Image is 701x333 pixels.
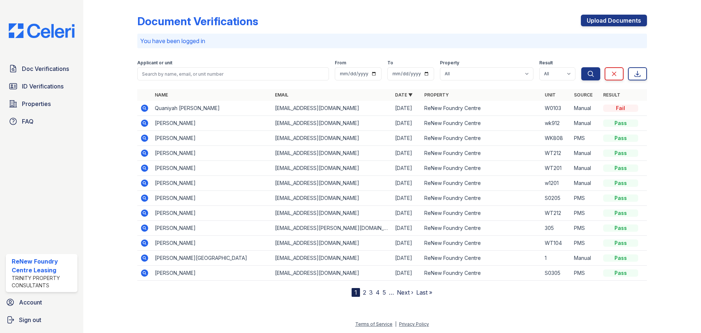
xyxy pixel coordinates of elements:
td: [PERSON_NAME][GEOGRAPHIC_DATA] [152,251,272,266]
div: Pass [603,224,638,232]
td: [PERSON_NAME] [152,191,272,206]
td: [DATE] [392,206,421,221]
a: FAQ [6,114,77,129]
span: … [389,288,394,297]
span: FAQ [22,117,34,126]
div: Pass [603,239,638,247]
td: [DATE] [392,161,421,176]
td: PMS [571,236,600,251]
td: ReNew Foundry Centre [421,116,541,131]
div: Pass [603,179,638,187]
td: wk912 [542,116,571,131]
div: 1 [352,288,360,297]
a: Unit [545,92,556,98]
td: ReNew Foundry Centre [421,131,541,146]
a: Terms of Service [355,321,392,327]
span: Account [19,298,42,307]
td: [PERSON_NAME] [152,116,272,131]
p: You have been logged in [140,37,644,45]
td: [PERSON_NAME] [152,176,272,191]
td: 1 [542,251,571,266]
td: ReNew Foundry Centre [421,251,541,266]
td: [PERSON_NAME] [152,206,272,221]
td: [DATE] [392,131,421,146]
a: Upload Documents [581,15,647,26]
td: WT104 [542,236,571,251]
a: 2 [363,289,366,296]
td: WK808 [542,131,571,146]
div: Trinity Property Consultants [12,275,74,289]
td: [PERSON_NAME] [152,146,272,161]
a: Property [424,92,449,98]
td: [DATE] [392,176,421,191]
a: ID Verifications [6,79,77,94]
td: ReNew Foundry Centre [421,161,541,176]
div: Fail [603,105,638,112]
td: Manual [571,176,600,191]
td: [PERSON_NAME] [152,221,272,236]
td: w1201 [542,176,571,191]
td: ReNew Foundry Centre [421,101,541,116]
label: From [335,60,346,66]
td: [DATE] [392,251,421,266]
td: ReNew Foundry Centre [421,221,541,236]
td: [EMAIL_ADDRESS][DOMAIN_NAME] [272,191,392,206]
label: Property [440,60,459,66]
a: Account [3,295,80,310]
input: Search by name, email, or unit number [137,67,329,80]
td: [DATE] [392,191,421,206]
td: [PERSON_NAME] [152,236,272,251]
a: Date ▼ [395,92,413,98]
td: [PERSON_NAME] [152,161,272,176]
a: Name [155,92,168,98]
td: PMS [571,131,600,146]
div: Pass [603,135,638,142]
td: Manual [571,161,600,176]
td: [DATE] [392,116,421,131]
a: Next › [397,289,413,296]
a: 5 [383,289,386,296]
td: Manual [571,101,600,116]
div: Pass [603,194,638,202]
td: Manual [571,146,600,161]
td: S0305 [542,266,571,281]
img: CE_Logo_Blue-a8612792a0a2168367f1c8372b55b34899dd931a85d93a1a3d3e32e68fde9ad4.png [3,23,80,38]
a: Doc Verifications [6,61,77,76]
td: [PERSON_NAME] [152,266,272,281]
div: Document Verifications [137,15,258,28]
td: [PERSON_NAME] [152,131,272,146]
td: [EMAIL_ADDRESS][DOMAIN_NAME] [272,101,392,116]
td: [EMAIL_ADDRESS][DOMAIN_NAME] [272,251,392,266]
td: Manual [571,116,600,131]
span: ID Verifications [22,82,64,91]
div: Pass [603,209,638,217]
td: [EMAIL_ADDRESS][DOMAIN_NAME] [272,176,392,191]
td: ReNew Foundry Centre [421,206,541,221]
td: [EMAIL_ADDRESS][DOMAIN_NAME] [272,161,392,176]
td: WT212 [542,206,571,221]
a: Result [603,92,620,98]
td: ReNew Foundry Centre [421,236,541,251]
span: Properties [22,99,51,108]
a: Email [275,92,288,98]
a: 3 [369,289,373,296]
button: Sign out [3,313,80,327]
div: Pass [603,254,638,262]
span: Sign out [19,315,41,324]
td: ReNew Foundry Centre [421,146,541,161]
td: ReNew Foundry Centre [421,266,541,281]
td: [DATE] [392,101,421,116]
div: | [395,321,397,327]
td: [DATE] [392,221,421,236]
td: ReNew Foundry Centre [421,176,541,191]
td: [EMAIL_ADDRESS][PERSON_NAME][DOMAIN_NAME] [272,221,392,236]
td: [EMAIL_ADDRESS][DOMAIN_NAME] [272,206,392,221]
td: [EMAIL_ADDRESS][DOMAIN_NAME] [272,266,392,281]
td: S0205 [542,191,571,206]
div: Pass [603,150,638,157]
a: Last » [416,289,432,296]
td: PMS [571,266,600,281]
a: Properties [6,97,77,111]
div: Pass [603,120,638,127]
td: [EMAIL_ADDRESS][DOMAIN_NAME] [272,131,392,146]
